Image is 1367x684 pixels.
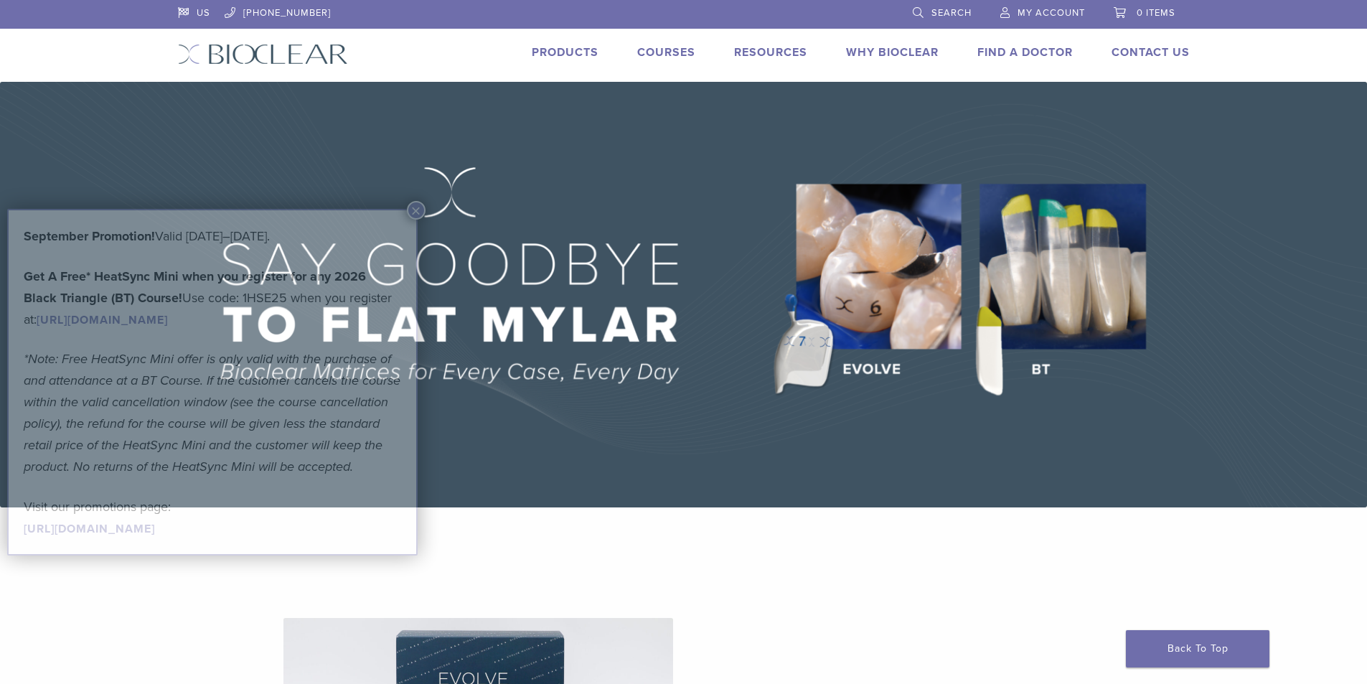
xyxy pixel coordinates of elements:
a: [URL][DOMAIN_NAME] [37,313,168,327]
span: My Account [1018,7,1085,19]
b: September Promotion! [24,228,155,244]
button: Close [407,201,426,220]
a: Find A Doctor [977,45,1073,60]
a: Products [532,45,598,60]
strong: Get A Free* HeatSync Mini when you register for any 2026 Black Triangle (BT) Course! [24,268,366,306]
em: *Note: Free HeatSync Mini offer is only valid with the purchase of and attendance at a BT Course.... [24,351,400,474]
a: Why Bioclear [846,45,939,60]
img: Bioclear [178,44,348,65]
span: 0 items [1137,7,1175,19]
p: Valid [DATE]–[DATE]. [24,225,401,247]
span: Search [931,7,972,19]
a: Courses [637,45,695,60]
a: Back To Top [1126,630,1269,667]
p: Visit our promotions page: [24,496,401,539]
a: [URL][DOMAIN_NAME] [24,522,155,536]
p: Use code: 1HSE25 when you register at: [24,266,401,330]
a: Contact Us [1112,45,1190,60]
a: Resources [734,45,807,60]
